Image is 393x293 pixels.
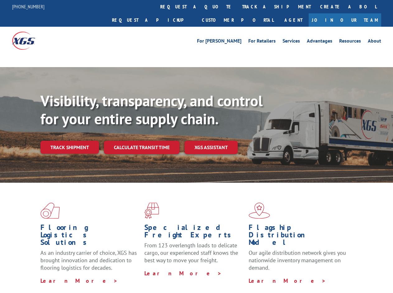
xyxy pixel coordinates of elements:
a: Track shipment [40,141,99,154]
a: For [PERSON_NAME] [197,39,241,45]
a: Request a pickup [107,13,197,27]
h1: Specialized Freight Experts [144,224,244,242]
a: XGS ASSISTANT [185,141,238,154]
a: Customer Portal [197,13,278,27]
a: For Retailers [248,39,276,45]
img: xgs-icon-focused-on-flooring-red [144,203,159,219]
img: xgs-icon-total-supply-chain-intelligence-red [40,203,60,219]
a: About [368,39,381,45]
a: Learn More > [249,277,326,284]
a: Agent [278,13,309,27]
h1: Flagship Distribution Model [249,224,348,249]
img: xgs-icon-flagship-distribution-model-red [249,203,270,219]
a: Learn More > [40,277,118,284]
a: Learn More > [144,270,222,277]
a: Resources [339,39,361,45]
b: Visibility, transparency, and control for your entire supply chain. [40,91,263,128]
a: Calculate transit time [104,141,180,154]
span: As an industry carrier of choice, XGS has brought innovation and dedication to flooring logistics... [40,249,137,271]
a: [PHONE_NUMBER] [12,3,44,10]
a: Advantages [307,39,332,45]
span: Our agile distribution network gives you nationwide inventory management on demand. [249,249,346,271]
a: Join Our Team [309,13,381,27]
a: Services [283,39,300,45]
p: From 123 overlength loads to delicate cargo, our experienced staff knows the best way to move you... [144,242,244,269]
h1: Flooring Logistics Solutions [40,224,140,249]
